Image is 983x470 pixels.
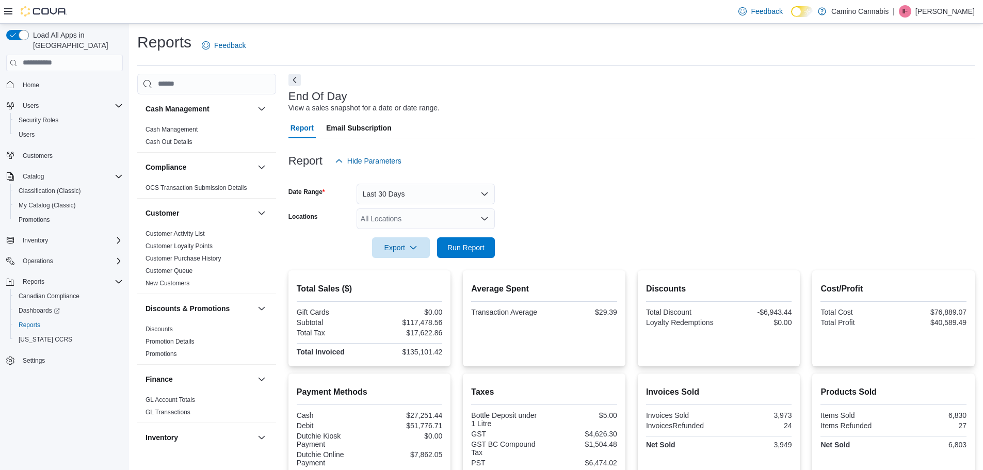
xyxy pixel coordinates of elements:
[10,318,127,332] button: Reports
[721,308,792,316] div: -$6,943.44
[14,199,80,212] a: My Catalog (Classic)
[14,290,123,302] span: Canadian Compliance
[288,74,301,86] button: Next
[2,148,127,163] button: Customers
[19,78,123,91] span: Home
[255,103,268,115] button: Cash Management
[146,267,192,275] span: Customer Queue
[896,441,966,449] div: 6,803
[820,386,966,398] h2: Products Sold
[471,308,542,316] div: Transaction Average
[10,127,127,142] button: Users
[146,326,173,333] a: Discounts
[19,150,57,162] a: Customers
[893,5,895,18] p: |
[2,233,127,248] button: Inventory
[471,430,542,438] div: GST
[146,104,253,114] button: Cash Management
[255,207,268,219] button: Customer
[146,432,253,443] button: Inventory
[19,321,40,329] span: Reports
[326,118,392,138] span: Email Subscription
[372,432,442,440] div: $0.00
[23,257,53,265] span: Operations
[146,303,253,314] button: Discounts & Promotions
[23,356,45,365] span: Settings
[23,278,44,286] span: Reports
[255,161,268,173] button: Compliance
[146,184,247,191] a: OCS Transaction Submission Details
[297,329,367,337] div: Total Tax
[23,81,39,89] span: Home
[896,422,966,430] div: 27
[14,185,123,197] span: Classification (Classic)
[297,450,367,467] div: Dutchie Online Payment
[146,208,253,218] button: Customer
[255,431,268,444] button: Inventory
[146,338,195,345] a: Promotion Details
[137,394,276,423] div: Finance
[820,318,891,327] div: Total Profit
[791,6,813,17] input: Dark Mode
[23,102,39,110] span: Users
[896,308,966,316] div: $76,889.07
[820,308,891,316] div: Total Cost
[646,422,717,430] div: InvoicesRefunded
[915,5,975,18] p: [PERSON_NAME]
[146,374,253,384] button: Finance
[29,30,123,51] span: Load All Apps in [GEOGRAPHIC_DATA]
[10,184,127,198] button: Classification (Classic)
[646,441,675,449] strong: Net Sold
[896,411,966,419] div: 6,830
[2,274,127,289] button: Reports
[372,450,442,459] div: $7,862.05
[646,283,792,295] h2: Discounts
[751,6,782,17] span: Feedback
[14,304,64,317] a: Dashboards
[146,409,190,416] a: GL Transactions
[146,230,205,237] a: Customer Activity List
[2,169,127,184] button: Catalog
[146,280,189,287] a: New Customers
[471,459,542,467] div: PST
[146,432,178,443] h3: Inventory
[19,255,123,267] span: Operations
[347,156,401,166] span: Hide Parameters
[255,373,268,385] button: Finance
[146,255,221,262] a: Customer Purchase History
[146,408,190,416] span: GL Transactions
[297,432,367,448] div: Dutchie Kiosk Payment
[10,303,127,318] a: Dashboards
[14,185,85,197] a: Classification (Classic)
[214,40,246,51] span: Feedback
[896,318,966,327] div: $40,589.49
[721,422,792,430] div: 24
[546,430,617,438] div: $4,626.30
[146,208,179,218] h3: Customer
[23,152,53,160] span: Customers
[19,354,49,367] a: Settings
[146,184,247,192] span: OCS Transaction Submission Details
[146,396,195,404] span: GL Account Totals
[297,411,367,419] div: Cash
[646,318,717,327] div: Loyalty Redemptions
[646,411,717,419] div: Invoices Sold
[146,242,213,250] a: Customer Loyalty Points
[899,5,911,18] div: Ian Fundytus
[546,459,617,467] div: $6,474.02
[146,230,205,238] span: Customer Activity List
[437,237,495,258] button: Run Report
[820,411,891,419] div: Items Sold
[146,374,173,384] h3: Finance
[19,292,79,300] span: Canadian Compliance
[14,319,44,331] a: Reports
[14,214,123,226] span: Promotions
[146,162,253,172] button: Compliance
[288,155,323,167] h3: Report
[646,386,792,398] h2: Invoices Sold
[19,354,123,367] span: Settings
[820,441,850,449] strong: Net Sold
[146,337,195,346] span: Promotion Details
[10,198,127,213] button: My Catalog (Classic)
